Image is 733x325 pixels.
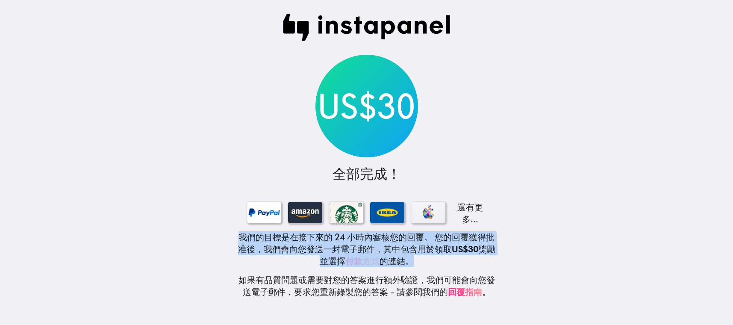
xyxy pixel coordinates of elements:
[237,231,497,267] h5: 我們的目標是在接下來的 24 小時內審核您的回覆。 您的回覆獲得批准後，我們會向您發送一封電子郵件，其中包含用於領取 獎勵並選擇 的連結。
[237,274,497,298] h5: 如果有品質問題或需要對您的答案進行額外驗證，我們可能會向您發送電子郵件，要求您重新錄製您的答案 - 請參閱我們的 。
[283,14,450,41] img: Instapanel
[448,287,482,297] a: 回覆指南
[452,201,486,225] p: 還有更多...
[315,55,418,157] div: US$30
[345,256,380,266] a: 付款方式
[333,164,401,183] h3: 全部完成！
[452,244,478,254] b: US$30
